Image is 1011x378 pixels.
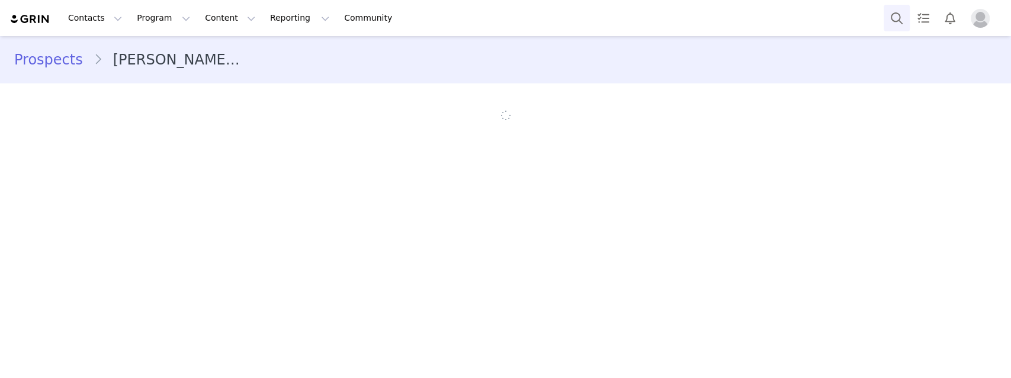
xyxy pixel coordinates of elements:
button: Notifications [937,5,963,31]
img: placeholder-profile.jpg [971,9,990,28]
a: Community [337,5,405,31]
button: Content [198,5,262,31]
button: Profile [964,9,1002,28]
a: Prospects [14,49,94,70]
button: Reporting [263,5,336,31]
img: grin logo [9,14,51,25]
button: Search [884,5,910,31]
a: Tasks [910,5,936,31]
button: Contacts [61,5,129,31]
button: Program [130,5,197,31]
